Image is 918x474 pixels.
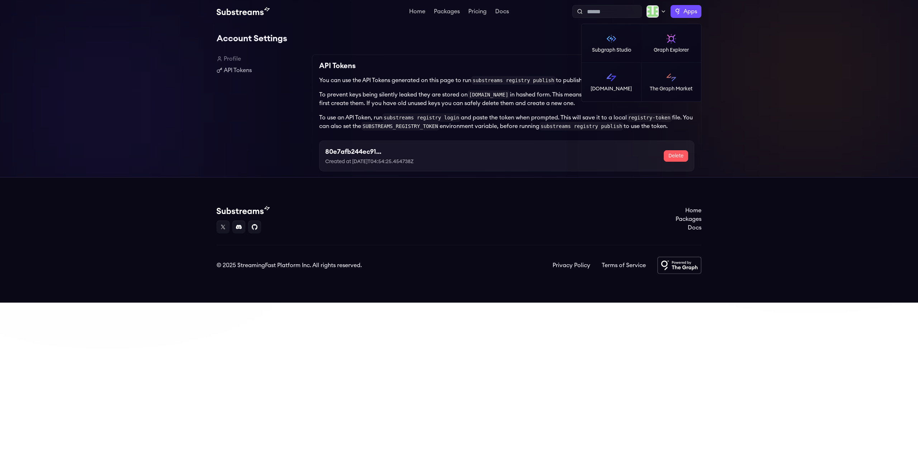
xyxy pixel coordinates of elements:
img: Profile [646,5,659,18]
p: Subgraph Studio [592,47,631,54]
a: [DOMAIN_NAME] [582,63,642,101]
a: Home [676,206,701,215]
code: registry-token [627,113,672,122]
img: Substream's logo [217,7,270,16]
a: API Tokens [217,66,306,75]
button: Delete [664,150,688,162]
p: To use an API Token, run and paste the token when prompted. This will save it to a local file. Yo... [319,113,694,131]
a: Home [408,9,427,16]
a: Terms of Service [602,261,646,270]
p: To prevent keys being silently leaked they are stored on in hashed form. This means you can only ... [319,90,694,108]
a: Docs [494,9,510,16]
code: substreams registry publish [471,76,556,85]
img: The Graph logo [675,9,681,14]
img: Powered by The Graph [657,257,701,274]
h2: API Tokens [319,60,356,72]
a: Profile [217,54,306,63]
img: Graph Explorer logo [666,33,677,44]
a: Graph Explorer [642,24,701,63]
h1: Account Settings [217,32,701,46]
img: Substream's logo [217,206,270,215]
img: The Graph Market logo [666,72,677,83]
code: substreams registry login [382,113,461,122]
a: The Graph Market [642,63,701,101]
img: Substreams logo [606,72,617,83]
a: Pricing [467,9,488,16]
a: Privacy Policy [553,261,590,270]
a: Packages [676,215,701,223]
img: Subgraph Studio logo [606,33,617,44]
code: [DOMAIN_NAME] [468,90,510,99]
p: Graph Explorer [654,47,689,54]
p: You can use the API Tokens generated on this page to run to publish packages on [319,76,694,85]
h3: 80e7afb244ec91f5bc8851ec29edea47 [325,147,384,157]
div: © 2025 StreamingFast Platform Inc. All rights reserved. [217,261,362,270]
a: Packages [432,9,461,16]
code: SUBSTREAMS_REGISTRY_TOKEN [361,122,440,131]
p: [DOMAIN_NAME] [591,85,632,93]
code: substreams registry publish [539,122,624,131]
p: The Graph Market [650,85,692,93]
a: Docs [676,223,701,232]
p: Created at [DATE]T04:54:25.454738Z [325,158,442,165]
a: Subgraph Studio [582,24,642,63]
span: Apps [683,7,697,16]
